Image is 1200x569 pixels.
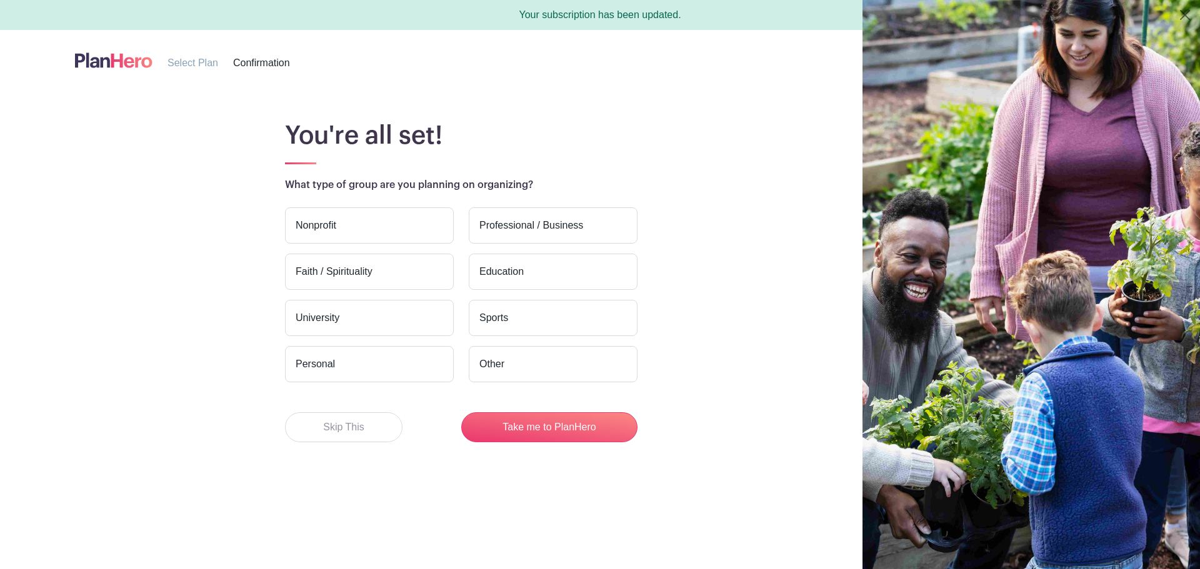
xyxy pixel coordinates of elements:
[285,300,454,336] label: University
[167,57,218,68] span: Select Plan
[469,346,637,382] label: Other
[461,412,637,442] button: Take me to PlanHero
[285,121,990,151] h1: You're all set!
[469,254,637,290] label: Education
[285,207,454,244] label: Nonprofit
[75,50,152,71] img: logo-507f7623f17ff9eddc593b1ce0a138ce2505c220e1c5a4e2b4648c50719b7d32.svg
[285,412,402,442] button: Skip This
[233,57,290,68] span: Confirmation
[469,207,637,244] label: Professional / Business
[285,254,454,290] label: Faith / Spirituality
[285,346,454,382] label: Personal
[285,177,990,192] p: What type of group are you planning on organizing?
[469,300,637,336] label: Sports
